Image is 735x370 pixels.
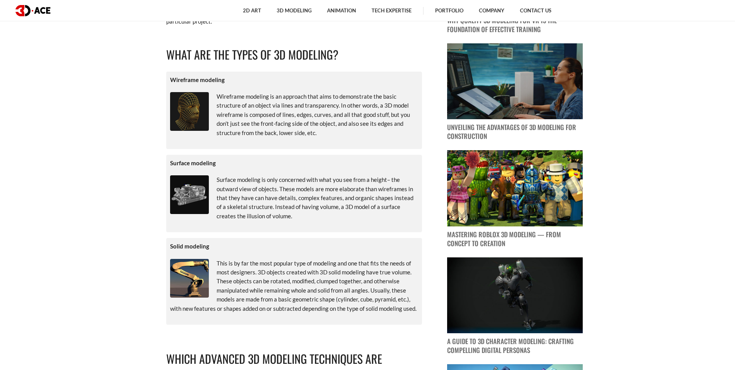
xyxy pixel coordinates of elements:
img: 3D solid modeling [170,259,209,298]
img: logo dark [15,5,50,16]
img: blog post image [447,43,583,120]
img: blog post image [447,257,583,334]
img: 3D model wireframe [170,92,209,131]
p: Wireframe modeling is an approach that aims to demonstrate the basic structure of an object via l... [170,92,418,137]
p: Unveiling the Advantages of 3D Modeling for Construction [447,123,583,141]
p: Surface modeling is only concerned with what you see from a height– the outward view of objects. ... [170,175,418,221]
p: Solid modeling [170,242,418,251]
h2: What are the Types of 3D Modeling? [166,46,422,64]
img: 3D model of a surface [170,175,209,214]
a: blog post image Unveiling the Advantages of 3D Modeling for Construction [447,43,583,141]
a: blog post image Mastering Roblox 3D Modeling — From Concept to Creation [447,150,583,248]
p: Wireframe modeling [170,75,418,84]
p: Mastering Roblox 3D Modeling — From Concept to Creation [447,230,583,248]
p: This is by far the most popular type of modeling and one that fits the needs of most designers. 3... [170,259,418,313]
img: blog post image [447,150,583,226]
a: blog post image A Guide to 3D Character Modeling: Crafting Compelling Digital Personas [447,257,583,355]
p: A Guide to 3D Character Modeling: Crafting Compelling Digital Personas [447,337,583,355]
p: Why Quality 3D Modeling for VR Is the Foundation of Effective Training [447,16,583,34]
p: Surface modeling [170,159,418,168]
